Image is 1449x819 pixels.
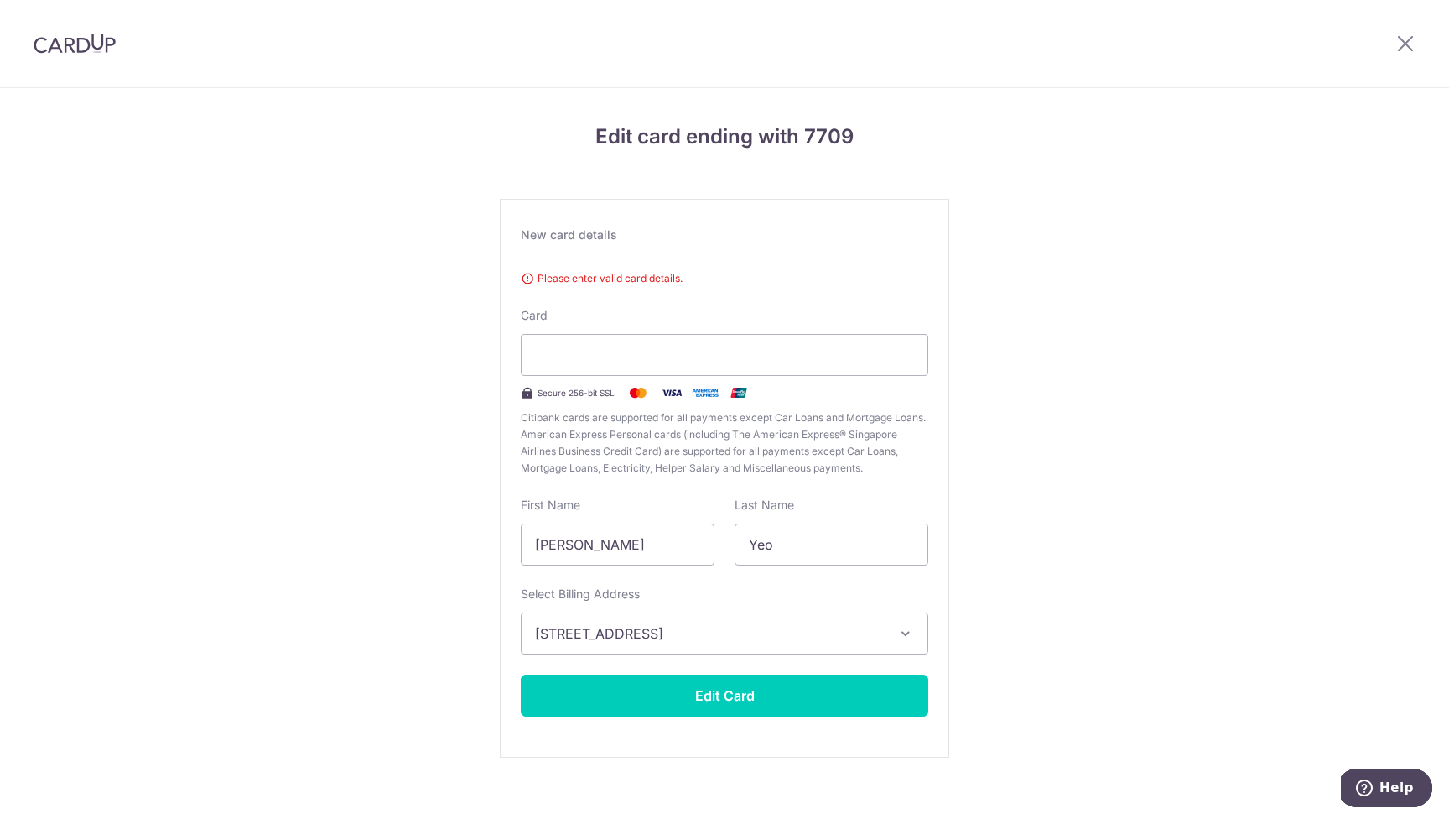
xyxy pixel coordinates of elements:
input: Cardholder First Name [521,524,714,566]
div: New card details [521,227,928,243]
span: Help [39,12,73,27]
input: Cardholder Last Name [735,524,928,566]
img: CardUp [34,34,116,54]
img: .alt.amex [688,383,722,403]
label: First Name [521,497,580,514]
img: Visa [655,383,688,403]
img: .alt.unionpay [722,383,756,403]
h4: Edit card ending with 7709 [500,122,949,152]
iframe: Secure card payment input frame [535,345,914,365]
label: Select Billing Address [521,586,640,603]
label: Last Name [735,497,794,514]
button: Edit Card [521,675,928,717]
span: Secure 256-bit SSL [538,386,615,399]
iframe: Opens a widget where you can find more information [1341,769,1432,811]
img: Mastercard [621,383,655,403]
label: Card [521,307,548,324]
button: [STREET_ADDRESS] [521,613,928,655]
span: Please enter valid card details. [521,270,928,287]
span: Citibank cards are supported for all payments except Car Loans and Mortgage Loans. American Expre... [521,409,928,477]
span: [STREET_ADDRESS] [535,623,884,644]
